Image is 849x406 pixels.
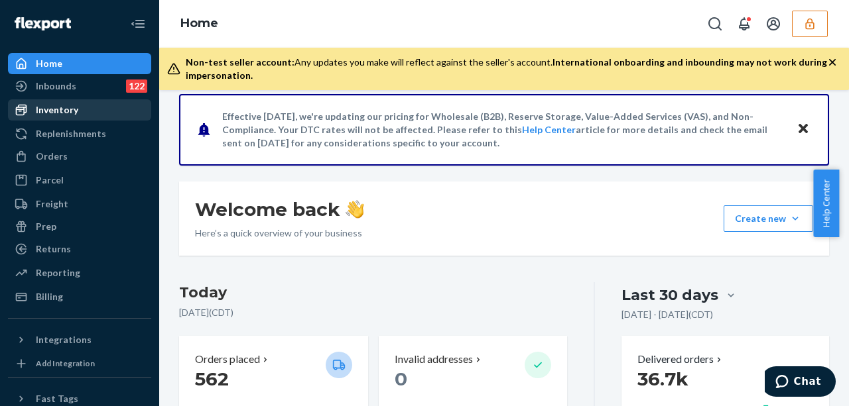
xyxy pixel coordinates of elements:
button: Create new [724,205,813,232]
h3: Today [179,282,567,303]
div: 122 [126,79,147,93]
div: Parcel [36,174,64,187]
div: Fast Tags [36,392,78,405]
iframe: Opens a widget where you can chat to one of our agents [765,366,836,399]
p: Orders placed [195,352,260,367]
a: Home [180,16,218,30]
a: Returns [8,238,151,260]
span: 0 [395,368,407,390]
div: Inbounds [36,79,76,93]
button: Close Navigation [125,11,151,37]
a: Prep [8,216,151,237]
a: Reporting [8,262,151,283]
button: Open notifications [731,11,757,37]
a: Billing [8,286,151,307]
a: Orders [8,146,151,167]
a: Help Center [522,124,576,135]
p: [DATE] ( CDT ) [179,306,567,319]
div: Reporting [36,266,80,279]
a: Inventory [8,99,151,121]
button: Open account menu [760,11,787,37]
div: Billing [36,290,63,303]
div: Home [36,57,62,70]
span: Non-test seller account: [186,56,294,68]
img: Flexport logo [15,17,71,30]
p: [DATE] - [DATE] ( CDT ) [621,308,713,321]
div: Any updates you make will reflect against the seller's account. [186,56,828,82]
div: Last 30 days [621,285,718,305]
a: Replenishments [8,123,151,144]
button: Close [795,120,812,139]
span: 562 [195,368,229,390]
div: Freight [36,197,68,211]
p: Invalid addresses [395,352,473,367]
button: Integrations [8,329,151,350]
a: Freight [8,193,151,215]
img: hand-wave emoji [346,200,364,219]
div: Inventory [36,103,78,117]
ol: breadcrumbs [170,5,229,43]
a: Home [8,53,151,74]
div: Prep [36,220,56,233]
button: Help Center [813,170,839,237]
a: Inbounds122 [8,76,151,97]
span: 36.7k [637,368,688,390]
div: Orders [36,150,68,163]
div: Returns [36,242,71,256]
h1: Welcome back [195,197,364,221]
a: Add Integration [8,356,151,372]
a: Parcel [8,170,151,191]
div: Integrations [36,333,92,346]
div: Add Integration [36,358,95,369]
button: Delivered orders [637,352,724,367]
div: Replenishments [36,127,106,140]
p: Here’s a quick overview of your business [195,227,364,240]
button: Open Search Box [702,11,728,37]
p: Effective [DATE], we're updating our pricing for Wholesale (B2B), Reserve Storage, Value-Added Se... [222,110,784,150]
